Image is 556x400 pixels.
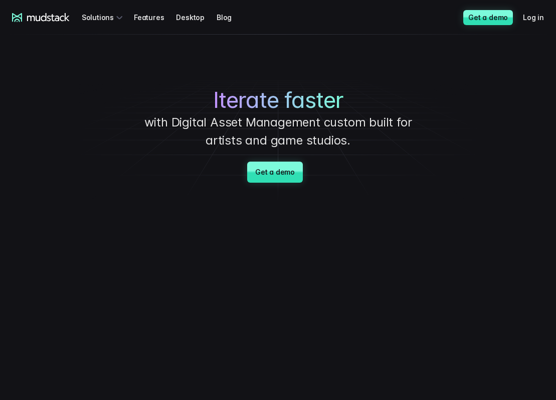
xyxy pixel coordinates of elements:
a: Get a demo [247,162,303,183]
div: Solutions [82,8,126,27]
span: Iterate faster [213,87,343,113]
a: mudstack logo [12,13,70,22]
a: Desktop [176,8,217,27]
p: with Digital Asset Management custom built for artists and game studios. [128,113,429,150]
a: Log in [523,8,556,27]
a: Features [134,8,176,27]
a: Blog [217,8,244,27]
a: Get a demo [463,10,513,25]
